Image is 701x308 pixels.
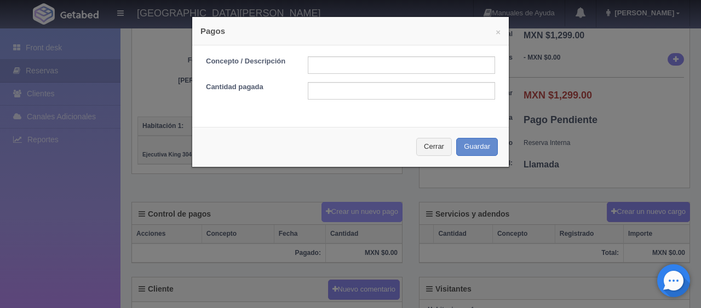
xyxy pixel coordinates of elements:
label: Concepto / Descripción [198,56,300,67]
label: Cantidad pagada [198,82,300,92]
h4: Pagos [200,25,501,37]
button: × [496,28,501,36]
button: Cerrar [416,138,452,156]
button: Guardar [456,138,498,156]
